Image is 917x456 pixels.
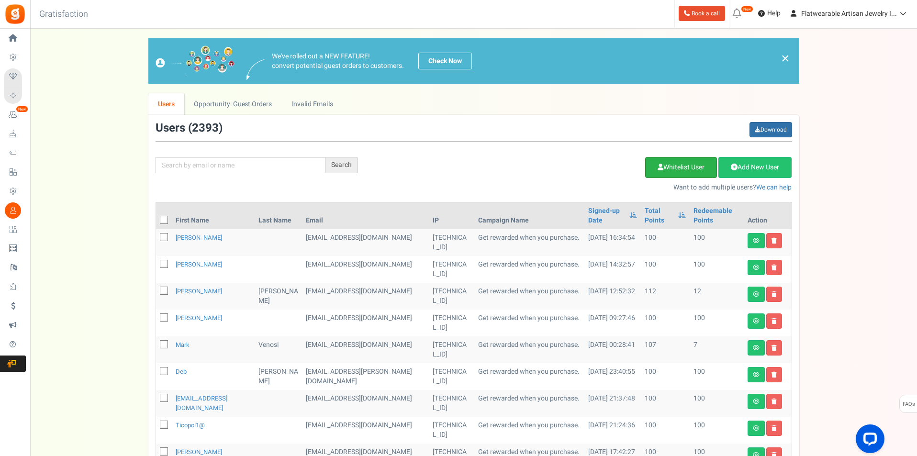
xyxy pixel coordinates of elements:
i: Delete user [772,372,777,378]
td: customer [302,256,429,283]
div: Search [325,157,358,173]
span: Help [765,9,781,18]
td: customer [302,363,429,390]
td: 100 [641,229,690,256]
a: Deb [176,367,187,376]
i: View details [753,372,760,378]
td: [DATE] 09:27:46 [584,310,641,336]
td: 112 [641,283,690,310]
i: Delete user [772,318,777,324]
td: [PERSON_NAME] [255,363,302,390]
th: Action [744,202,792,229]
img: images [246,59,265,80]
th: Campaign Name [474,202,584,229]
i: Delete user [772,425,777,431]
td: [TECHNICAL_ID] [429,417,474,444]
a: Help [754,6,784,21]
td: [TECHNICAL_ID] [429,283,474,310]
a: [PERSON_NAME] [176,313,222,323]
a: Invalid Emails [282,93,343,115]
td: Get rewarded when you purchase. [474,417,584,444]
img: Gratisfaction [4,3,26,25]
td: Get rewarded when you purchase. [474,229,584,256]
p: Want to add multiple users? [372,183,792,192]
i: View details [753,425,760,431]
td: customer [302,390,429,417]
input: Search by email or name [156,157,325,173]
a: New [4,107,26,123]
a: Whitelist User [645,157,717,178]
h3: Users ( ) [156,122,223,134]
a: [PERSON_NAME] [176,287,222,296]
td: 12 [690,283,744,310]
p: We've rolled out a NEW FEATURE! convert potential guest orders to customers. [272,52,404,71]
h3: Gratisfaction [29,5,99,24]
i: Delete user [772,291,777,297]
td: [TECHNICAL_ID] [429,256,474,283]
i: View details [753,318,760,324]
td: 100 [690,417,744,444]
a: We can help [756,182,792,192]
td: Get rewarded when you purchase. [474,363,584,390]
th: First Name [172,202,255,229]
td: customer [302,417,429,444]
td: [TECHNICAL_ID] [429,229,474,256]
td: [DATE] 21:24:36 [584,417,641,444]
span: FAQs [902,395,915,413]
td: 100 [641,256,690,283]
em: New [741,6,753,12]
td: Get rewarded when you purchase. [474,336,584,363]
a: [PERSON_NAME] [176,260,222,269]
i: View details [753,399,760,404]
td: [TECHNICAL_ID] [429,336,474,363]
td: customer [302,310,429,336]
td: customer [302,336,429,363]
td: [DATE] 00:28:41 [584,336,641,363]
td: 100 [690,363,744,390]
span: Flatwearable Artisan Jewelry I... [801,9,897,19]
td: Venosi [255,336,302,363]
td: 100 [690,229,744,256]
td: 100 [641,417,690,444]
a: Book a call [679,6,725,21]
th: Last Name [255,202,302,229]
em: New [16,106,28,112]
i: View details [753,238,760,244]
th: Email [302,202,429,229]
a: ticopol1@ [176,421,205,430]
td: [TECHNICAL_ID] [429,363,474,390]
td: 100 [641,363,690,390]
td: [TECHNICAL_ID] [429,390,474,417]
td: 100 [641,310,690,336]
span: 2393 [192,120,219,136]
a: Download [749,122,792,137]
td: [TECHNICAL_ID] [429,310,474,336]
a: Total Points [645,206,673,225]
a: Add New User [718,157,792,178]
td: 7 [690,336,744,363]
td: [DATE] 21:37:48 [584,390,641,417]
td: Get rewarded when you purchase. [474,310,584,336]
a: × [781,53,790,64]
i: Delete user [772,265,777,270]
td: 100 [690,256,744,283]
a: [EMAIL_ADDRESS][DOMAIN_NAME] [176,394,227,412]
td: 100 [641,390,690,417]
a: Opportunity: Guest Orders [184,93,281,115]
td: 100 [690,390,744,417]
td: [DATE] 16:34:54 [584,229,641,256]
td: [DATE] 14:32:57 [584,256,641,283]
i: Delete user [772,399,777,404]
a: Mark [176,340,190,349]
i: View details [753,345,760,351]
td: Get rewarded when you purchase. [474,390,584,417]
td: 107 [641,336,690,363]
a: [PERSON_NAME] [176,233,222,242]
img: images [156,45,235,77]
td: [PERSON_NAME] [255,283,302,310]
td: [DATE] 12:52:32 [584,283,641,310]
i: Delete user [772,345,777,351]
th: IP [429,202,474,229]
a: Signed-up Date [588,206,625,225]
